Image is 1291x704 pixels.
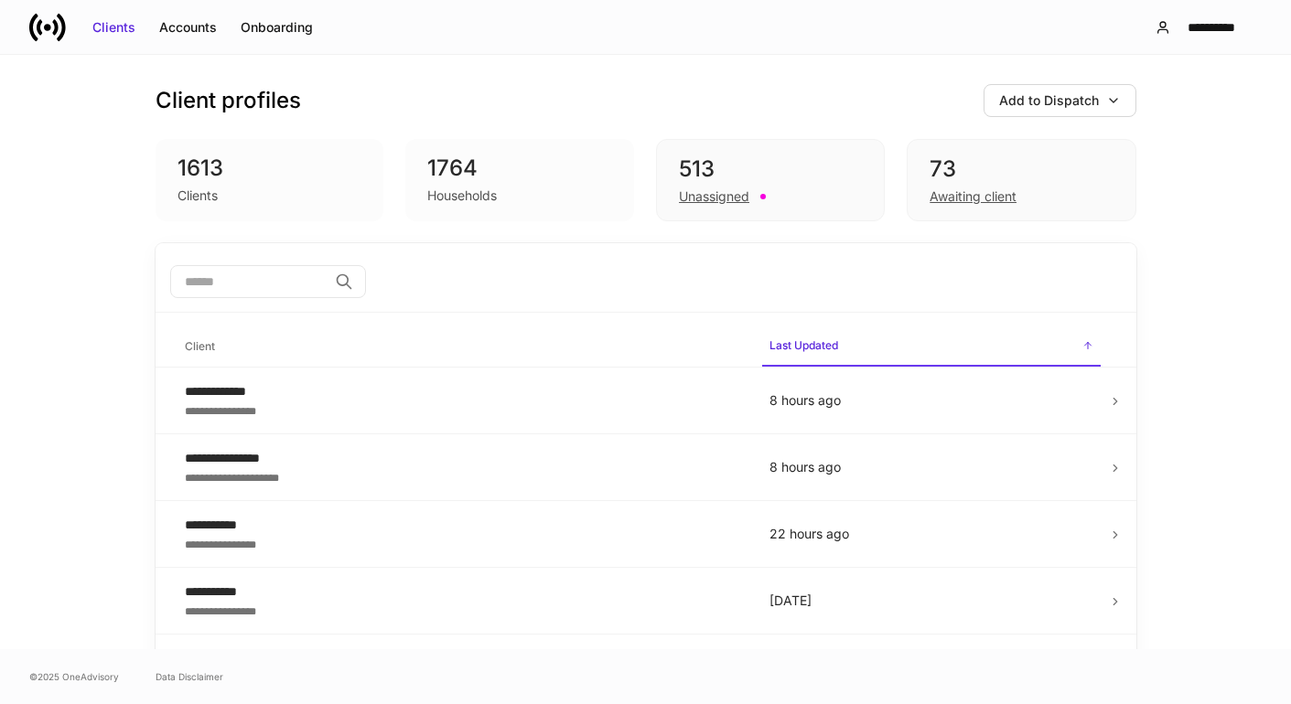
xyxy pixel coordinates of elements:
[241,18,313,37] div: Onboarding
[679,187,749,206] div: Unassigned
[229,13,325,42] button: Onboarding
[930,187,1017,206] div: Awaiting client
[178,154,362,183] div: 1613
[769,458,1093,476] p: 8 hours ago
[81,13,147,42] button: Clients
[156,669,223,684] a: Data Disclaimer
[427,187,497,205] div: Households
[769,391,1093,410] p: 8 hours ago
[159,18,217,37] div: Accounts
[147,13,229,42] button: Accounts
[656,139,885,221] div: 513Unassigned
[762,327,1101,367] span: Last Updated
[907,139,1135,221] div: 73Awaiting client
[769,336,838,354] h6: Last Updated
[679,155,862,184] div: 513
[156,86,301,115] h3: Client profiles
[984,84,1136,117] button: Add to Dispatch
[427,154,612,183] div: 1764
[930,155,1113,184] div: 73
[29,669,119,684] span: © 2025 OneAdvisory
[185,337,215,355] h6: Client
[92,18,135,37] div: Clients
[769,525,1093,543] p: 22 hours ago
[178,187,218,205] div: Clients
[178,328,748,366] span: Client
[999,91,1099,110] div: Add to Dispatch
[769,592,1093,610] p: [DATE]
